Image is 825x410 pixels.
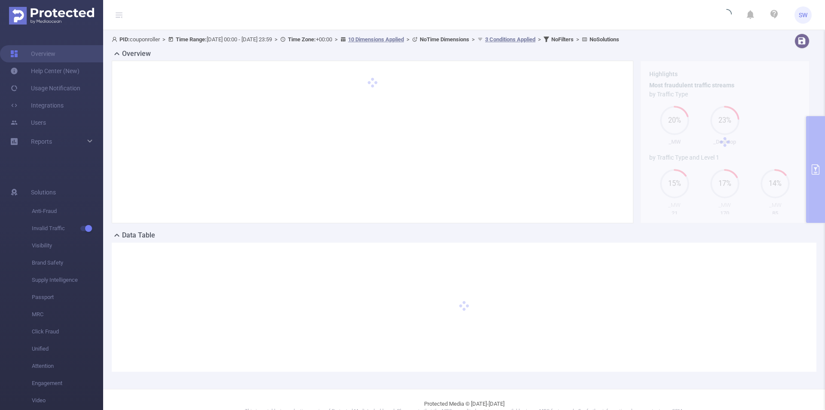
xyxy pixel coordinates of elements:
span: Engagement [32,375,103,392]
span: > [535,36,544,43]
span: Click Fraud [32,323,103,340]
span: MRC [32,306,103,323]
span: SW [799,6,807,24]
span: > [574,36,582,43]
span: Brand Safety [32,254,103,271]
span: Passport [32,289,103,306]
span: Visibility [32,237,103,254]
a: Usage Notification [10,80,80,97]
b: No Filters [551,36,574,43]
b: Time Range: [176,36,207,43]
a: Overview [10,45,55,62]
span: Anti-Fraud [32,203,103,220]
span: > [160,36,168,43]
span: Solutions [31,184,56,201]
u: 3 Conditions Applied [485,36,535,43]
b: No Solutions [590,36,619,43]
a: Help Center (New) [10,62,79,80]
span: > [272,36,280,43]
b: No Time Dimensions [420,36,469,43]
span: Unified [32,340,103,358]
a: Users [10,114,46,131]
b: Time Zone: [288,36,316,43]
i: icon: loading [721,9,732,21]
u: 10 Dimensions Applied [348,36,404,43]
h2: Overview [122,49,151,59]
i: icon: user [112,37,119,42]
img: Protected Media [9,7,94,25]
span: Invalid Traffic [32,220,103,237]
span: couponroller [DATE] 00:00 - [DATE] 23:59 +00:00 [112,36,619,43]
span: > [404,36,412,43]
h2: Data Table [122,230,155,240]
span: > [332,36,340,43]
b: PID: [119,36,130,43]
span: Attention [32,358,103,375]
span: Video [32,392,103,409]
a: Integrations [10,97,64,114]
a: Reports [31,133,52,150]
span: Supply Intelligence [32,271,103,289]
span: Reports [31,138,52,145]
span: > [469,36,477,43]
